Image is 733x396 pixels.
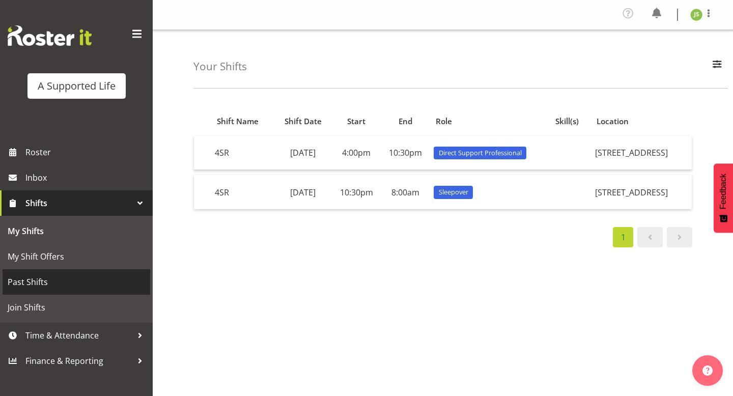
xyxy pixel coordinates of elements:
div: Skill(s) [555,116,585,127]
button: Filter Employees [707,55,728,78]
span: Inbox [25,170,148,185]
span: Sleepover [439,187,468,197]
td: 10:30pm [332,175,381,209]
span: Feedback [719,174,728,209]
td: [STREET_ADDRESS] [591,136,692,170]
div: Location [597,116,686,127]
div: Shift Date [280,116,326,127]
button: Feedback - Show survey [714,163,733,233]
span: Direct Support Professional [439,148,522,158]
span: My Shift Offers [8,249,145,264]
span: Time & Attendance [25,328,132,343]
td: [STREET_ADDRESS] [591,175,692,209]
span: My Shifts [8,223,145,239]
img: jayden-su11488.jpg [690,9,702,21]
div: A Supported Life [38,78,116,94]
div: Start [337,116,375,127]
img: help-xxl-2.png [702,365,713,376]
span: Shifts [25,195,132,211]
td: 8:00am [381,175,430,209]
span: Finance & Reporting [25,353,132,369]
a: My Shifts [3,218,150,244]
a: Past Shifts [3,269,150,295]
td: [DATE] [274,175,332,209]
div: Role [436,116,544,127]
td: [DATE] [274,136,332,170]
td: 4:00pm [332,136,381,170]
a: My Shift Offers [3,244,150,269]
span: Join Shifts [8,300,145,315]
td: 4SR [211,175,274,209]
span: Roster [25,145,148,160]
div: End [387,116,424,127]
h4: Your Shifts [193,61,247,72]
td: 10:30pm [381,136,430,170]
span: Past Shifts [8,274,145,290]
div: Shift Name [217,116,269,127]
td: 4SR [211,136,274,170]
img: Rosterit website logo [8,25,92,46]
a: Join Shifts [3,295,150,320]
